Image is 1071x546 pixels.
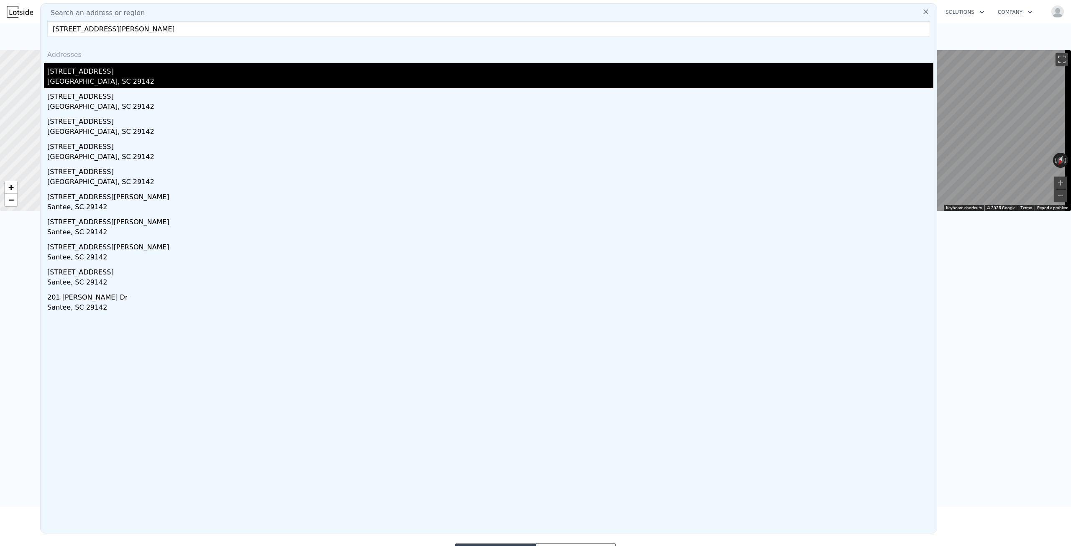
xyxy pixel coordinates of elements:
div: [STREET_ADDRESS] [47,63,933,77]
a: Terms (opens in new tab) [1020,205,1032,210]
a: Zoom in [5,181,17,194]
div: [GEOGRAPHIC_DATA], SC 29142 [47,77,933,88]
div: Santee, SC 29142 [47,202,933,214]
button: Zoom out [1054,190,1067,202]
button: Zoom in [1054,177,1067,189]
button: Solutions [939,5,991,20]
a: Report a problem [1037,205,1068,210]
a: Zoom out [5,194,17,206]
button: Reset the view [1055,152,1066,169]
button: Rotate counterclockwise [1053,153,1058,168]
div: Santee, SC 29142 [47,277,933,289]
div: Santee, SC 29142 [47,302,933,314]
div: [STREET_ADDRESS] [47,164,933,177]
div: Santee, SC 29142 [47,227,933,239]
div: 201 [PERSON_NAME] Dr [47,289,933,302]
div: [STREET_ADDRESS] [47,138,933,152]
span: Search an address or region [44,8,145,18]
img: Lotside [7,6,33,18]
input: Enter an address, city, region, neighborhood or zip code [47,21,930,36]
div: [STREET_ADDRESS][PERSON_NAME] [47,189,933,202]
div: [STREET_ADDRESS][PERSON_NAME] [47,239,933,252]
div: [GEOGRAPHIC_DATA], SC 29142 [47,102,933,113]
div: [GEOGRAPHIC_DATA], SC 29142 [47,152,933,164]
div: [STREET_ADDRESS] [47,88,933,102]
button: Keyboard shortcuts [946,205,982,211]
button: Rotate clockwise [1064,153,1068,168]
span: + [8,182,14,192]
button: Toggle fullscreen view [1056,53,1068,66]
div: [GEOGRAPHIC_DATA], SC 29142 [47,177,933,189]
div: [STREET_ADDRESS][PERSON_NAME] [47,214,933,227]
div: [STREET_ADDRESS] [47,113,933,127]
span: © 2025 Google [987,205,1015,210]
div: Addresses [44,43,933,63]
button: Company [991,5,1039,20]
div: Santee, SC 29142 [47,252,933,264]
span: − [8,195,14,205]
div: [GEOGRAPHIC_DATA], SC 29142 [47,127,933,138]
div: [STREET_ADDRESS] [47,264,933,277]
img: avatar [1051,5,1064,18]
